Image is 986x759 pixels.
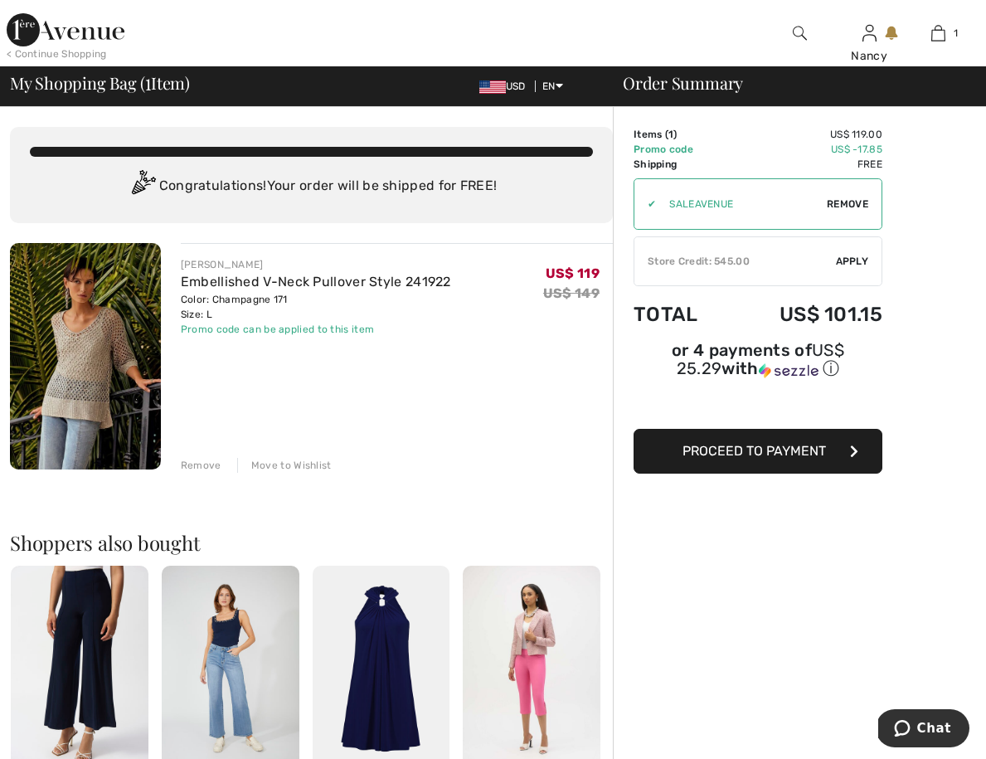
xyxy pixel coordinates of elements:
a: Sign In [862,25,877,41]
img: search the website [793,23,807,43]
div: or 4 payments of with [634,343,882,380]
td: Shipping [634,157,729,172]
span: USD [479,80,532,92]
div: < Continue Shopping [7,46,107,61]
div: or 4 payments ofUS$ 25.29withSezzle Click to learn more about Sezzle [634,343,882,386]
div: [PERSON_NAME] [181,257,451,272]
td: Promo code [634,142,729,157]
img: US Dollar [479,80,506,94]
a: 1 [905,23,972,43]
div: Move to Wishlist [237,458,332,473]
td: Free [729,157,882,172]
iframe: PayPal-paypal [634,386,882,423]
div: Nancy [836,47,903,65]
img: Embellished V-Neck Pullover Style 241922 [10,243,161,470]
span: Apply [836,254,869,269]
a: Embellished V-Neck Pullover Style 241922 [181,274,451,289]
iframe: Opens a widget where you can chat to one of our agents [878,709,969,751]
img: Congratulation2.svg [126,170,159,203]
s: US$ 149 [543,285,600,301]
span: 1 [668,129,673,140]
td: Items ( ) [634,127,729,142]
button: Proceed to Payment [634,429,882,474]
td: Total [634,286,729,343]
div: Store Credit: 545.00 [634,254,836,269]
div: Color: Champagne 171 Size: L [181,292,451,322]
span: My Shopping Bag ( Item) [10,75,190,91]
div: Remove [181,458,221,473]
span: 1 [954,26,958,41]
span: US$ 119 [546,265,600,281]
td: US$ 101.15 [729,286,882,343]
span: Proceed to Payment [682,443,826,459]
span: EN [542,80,563,92]
h2: Shoppers also bought [10,533,613,552]
img: Sezzle [759,363,818,378]
img: My Bag [931,23,945,43]
span: US$ 25.29 [677,340,844,378]
input: Promo code [656,179,827,229]
td: US$ 119.00 [729,127,882,142]
div: ✔ [634,197,656,212]
div: Order Summary [603,75,976,91]
span: 1 [145,71,151,92]
span: Remove [827,197,868,212]
img: 1ère Avenue [7,13,124,46]
div: Promo code can be applied to this item [181,322,451,337]
td: US$ -17.85 [729,142,882,157]
div: Congratulations! Your order will be shipped for FREE! [30,170,593,203]
img: My Info [862,23,877,43]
